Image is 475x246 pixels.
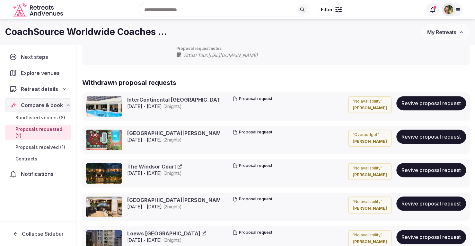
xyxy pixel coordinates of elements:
p: “ Overbudget ” [353,132,387,138]
button: Revive proposal request [396,130,466,144]
a: Visit the homepage [13,3,64,17]
svg: Retreats and Venues company logo [13,3,64,17]
span: ( 2 night s ) [163,170,182,176]
span: Proposals received (1) [15,144,65,150]
span: [DATE] - [DATE] [127,137,220,143]
button: Revive proposal request [396,230,466,244]
span: ( 2 night s ) [163,137,182,142]
a: Notifications [5,167,71,181]
span: Notifications [21,170,56,178]
button: Proposal request [233,96,272,102]
img: Kimpton Hotel Fontenot cover photo [86,196,122,217]
span: [DATE] - [DATE] [127,170,182,177]
a: InterContinental [GEOGRAPHIC_DATA] [127,96,232,103]
span: ( 2 night s ) [163,237,182,243]
a: The Windsor Court [127,163,182,170]
button: Proposal request [233,196,272,202]
button: Proposal request [233,230,272,235]
p: “ No availability ” [353,232,387,238]
img: Hotel Saint Vincent cover photo [86,130,122,150]
p: “ No availability ” [353,99,387,104]
span: Next steps [21,53,51,61]
button: Proposal request [233,163,272,169]
span: Explore venues [21,69,62,77]
p: “ No availability ” [353,166,387,171]
a: Contracts [5,154,71,163]
a: [GEOGRAPHIC_DATA][PERSON_NAME] [127,196,232,204]
span: [DATE] - [DATE] [127,204,220,210]
span: Proposal request notes [176,46,466,51]
a: Shortlisted venues (8) [5,113,71,122]
a: Loews [GEOGRAPHIC_DATA] [127,230,206,237]
img: Shay Tippie [444,5,453,14]
a: [GEOGRAPHIC_DATA][PERSON_NAME] [127,130,232,137]
p: “ No availability ” [353,199,387,205]
button: Collapse Sidebar [5,227,71,241]
cite: [PERSON_NAME] [353,206,387,211]
span: [DATE] - [DATE] [127,237,206,243]
span: Filter [321,6,333,13]
span: Shortlisted venues (8) [15,114,65,121]
button: My Retreats [421,24,470,40]
a: Proposals received (1) [5,143,71,152]
span: Virtual Tour:[URL][DOMAIN_NAME] [183,52,270,59]
cite: [PERSON_NAME] [353,105,387,111]
cite: [PERSON_NAME] [353,139,387,144]
span: [DATE] - [DATE] [127,103,220,110]
span: Proposals requested (2) [15,126,69,139]
cite: [PERSON_NAME] [353,239,387,245]
button: Revive proposal request [396,163,466,177]
button: Revive proposal request [396,96,466,110]
img: The Windsor Court cover photo [86,163,122,184]
span: My Retreats [427,29,456,35]
a: Proposals requested (2) [5,125,71,140]
button: Proposal request [233,130,272,135]
a: Next steps [5,50,71,64]
a: Explore venues [5,66,71,80]
span: ( 2 night s ) [163,104,182,109]
h2: Withdrawn proposal requests [82,78,470,87]
cite: [PERSON_NAME] [353,172,387,178]
span: ( 2 night s ) [163,204,182,209]
button: Filter [317,4,346,16]
span: Retreat details [21,85,58,93]
button: Revive proposal request [396,196,466,211]
span: Collapse Sidebar [22,231,64,237]
img: InterContinental New Orleans cover photo [86,96,122,117]
span: Compare & book [21,101,63,109]
h1: CoachSource Worldwide Coaches Forum 2026 [5,26,170,38]
span: Contracts [15,156,37,162]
